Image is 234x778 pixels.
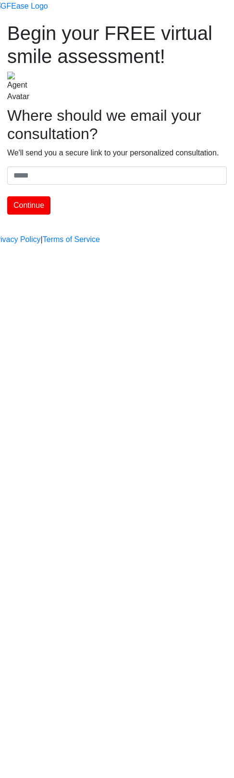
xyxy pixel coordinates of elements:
[7,106,227,143] h2: Where should we email your consultation?
[7,196,50,215] button: Continue
[43,234,100,245] a: Terms of Service
[41,234,43,245] a: |
[7,72,32,102] img: Agent Avatar
[7,147,227,159] p: We'll send you a secure link to your personalized consultation.
[7,22,227,68] h1: Begin your FREE virtual smile assessment!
